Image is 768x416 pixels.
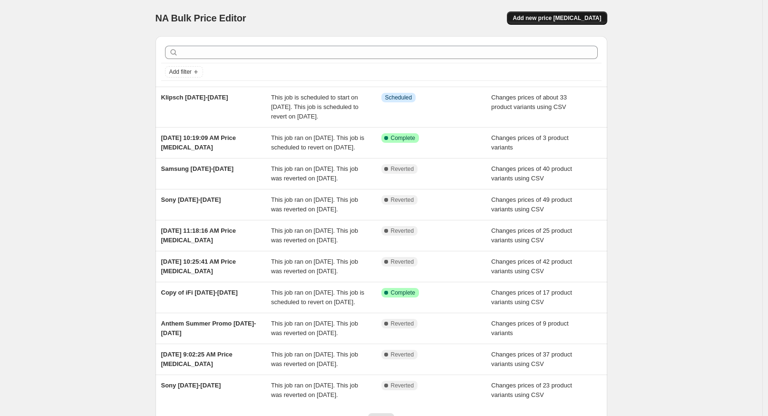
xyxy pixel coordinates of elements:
[271,289,364,306] span: This job ran on [DATE]. This job is scheduled to revert on [DATE].
[391,320,414,327] span: Reverted
[391,165,414,173] span: Reverted
[391,134,415,142] span: Complete
[491,134,569,151] span: Changes prices of 3 product variants
[491,165,572,182] span: Changes prices of 40 product variants using CSV
[161,134,236,151] span: [DATE] 10:19:09 AM Price [MEDICAL_DATA]
[391,382,414,389] span: Reverted
[491,289,572,306] span: Changes prices of 17 product variants using CSV
[169,68,192,76] span: Add filter
[513,14,601,22] span: Add new price [MEDICAL_DATA]
[271,320,358,337] span: This job ran on [DATE]. This job was reverted on [DATE].
[161,351,233,367] span: [DATE] 9:02:25 AM Price [MEDICAL_DATA]
[271,165,358,182] span: This job ran on [DATE]. This job was reverted on [DATE].
[161,382,221,389] span: Sony [DATE]-[DATE]
[161,165,234,172] span: Samsung [DATE]-[DATE]
[271,382,358,398] span: This job ran on [DATE]. This job was reverted on [DATE].
[156,13,246,23] span: NA Bulk Price Editor
[507,11,607,25] button: Add new price [MEDICAL_DATA]
[391,289,415,297] span: Complete
[391,351,414,358] span: Reverted
[385,94,412,101] span: Scheduled
[271,351,358,367] span: This job ran on [DATE]. This job was reverted on [DATE].
[271,196,358,213] span: This job ran on [DATE]. This job was reverted on [DATE].
[271,94,359,120] span: This job is scheduled to start on [DATE]. This job is scheduled to revert on [DATE].
[491,382,572,398] span: Changes prices of 23 product variants using CSV
[165,66,203,78] button: Add filter
[161,196,221,203] span: Sony [DATE]-[DATE]
[391,196,414,204] span: Reverted
[161,289,238,296] span: Copy of iFi [DATE]-[DATE]
[161,258,236,275] span: [DATE] 10:25:41 AM Price [MEDICAL_DATA]
[491,320,569,337] span: Changes prices of 9 product variants
[161,94,228,101] span: Klipsch [DATE]-[DATE]
[271,258,358,275] span: This job ran on [DATE]. This job was reverted on [DATE].
[491,196,572,213] span: Changes prices of 49 product variants using CSV
[391,258,414,266] span: Reverted
[491,227,572,244] span: Changes prices of 25 product variants using CSV
[271,227,358,244] span: This job ran on [DATE]. This job was reverted on [DATE].
[491,258,572,275] span: Changes prices of 42 product variants using CSV
[391,227,414,235] span: Reverted
[491,351,572,367] span: Changes prices of 37 product variants using CSV
[161,320,256,337] span: Anthem Summer Promo [DATE]-[DATE]
[271,134,364,151] span: This job ran on [DATE]. This job is scheduled to revert on [DATE].
[491,94,567,110] span: Changes prices of about 33 product variants using CSV
[161,227,236,244] span: [DATE] 11:18:16 AM Price [MEDICAL_DATA]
